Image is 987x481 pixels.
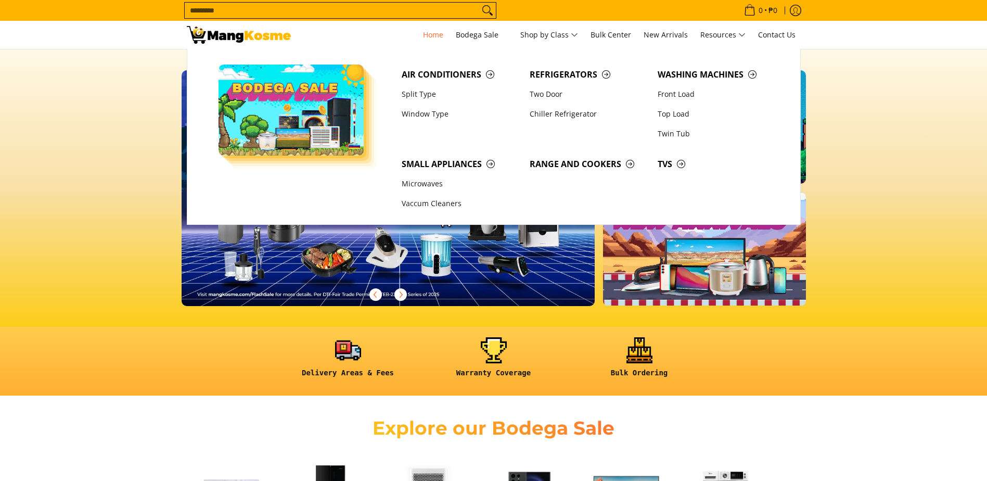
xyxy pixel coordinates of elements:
[396,154,524,174] a: Small Appliances
[524,104,652,124] a: Chiller Refrigerator
[652,154,780,174] a: TVs
[219,65,364,156] img: Bodega Sale
[524,65,652,84] a: Refrigerators
[638,21,693,49] a: New Arrivals
[767,7,779,14] span: ₱0
[402,158,519,171] span: Small Appliances
[280,337,416,386] a: <h6><strong>Delivery Areas & Fees</strong></h6>
[389,283,412,306] button: Next
[396,194,524,214] a: Vaccum Cleaners
[652,65,780,84] a: Washing Machines
[364,283,387,306] button: Previous
[530,68,647,81] span: Refrigerators
[652,84,780,104] a: Front Load
[451,21,513,49] a: Bodega Sale
[658,158,775,171] span: TVs
[456,29,508,42] span: Bodega Sale
[426,337,561,386] a: <h6><strong>Warranty Coverage</strong></h6>
[479,3,496,18] button: Search
[520,29,578,42] span: Shop by Class
[524,154,652,174] a: Range and Cookers
[591,30,631,40] span: Bulk Center
[423,30,443,40] span: Home
[658,68,775,81] span: Washing Machines
[644,30,688,40] span: New Arrivals
[515,21,583,49] a: Shop by Class
[572,337,707,386] a: <h6><strong>Bulk Ordering</strong></h6>
[700,29,746,42] span: Resources
[753,21,801,49] a: Contact Us
[402,68,519,81] span: Air Conditioners
[524,84,652,104] a: Two Door
[757,7,764,14] span: 0
[396,84,524,104] a: Split Type
[418,21,448,49] a: Home
[530,158,647,171] span: Range and Cookers
[396,104,524,124] a: Window Type
[182,70,595,306] img: Desktop homepage 29339654 2507 42fb b9ff a0650d39e9ed
[652,104,780,124] a: Top Load
[301,21,801,49] nav: Main Menu
[343,416,645,440] h2: Explore our Bodega Sale
[396,174,524,194] a: Microwaves
[741,5,780,16] span: •
[585,21,636,49] a: Bulk Center
[396,65,524,84] a: Air Conditioners
[695,21,751,49] a: Resources
[652,124,780,144] a: Twin Tub
[187,26,291,44] img: Mang Kosme: Your Home Appliances Warehouse Sale Partner!
[758,30,796,40] span: Contact Us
